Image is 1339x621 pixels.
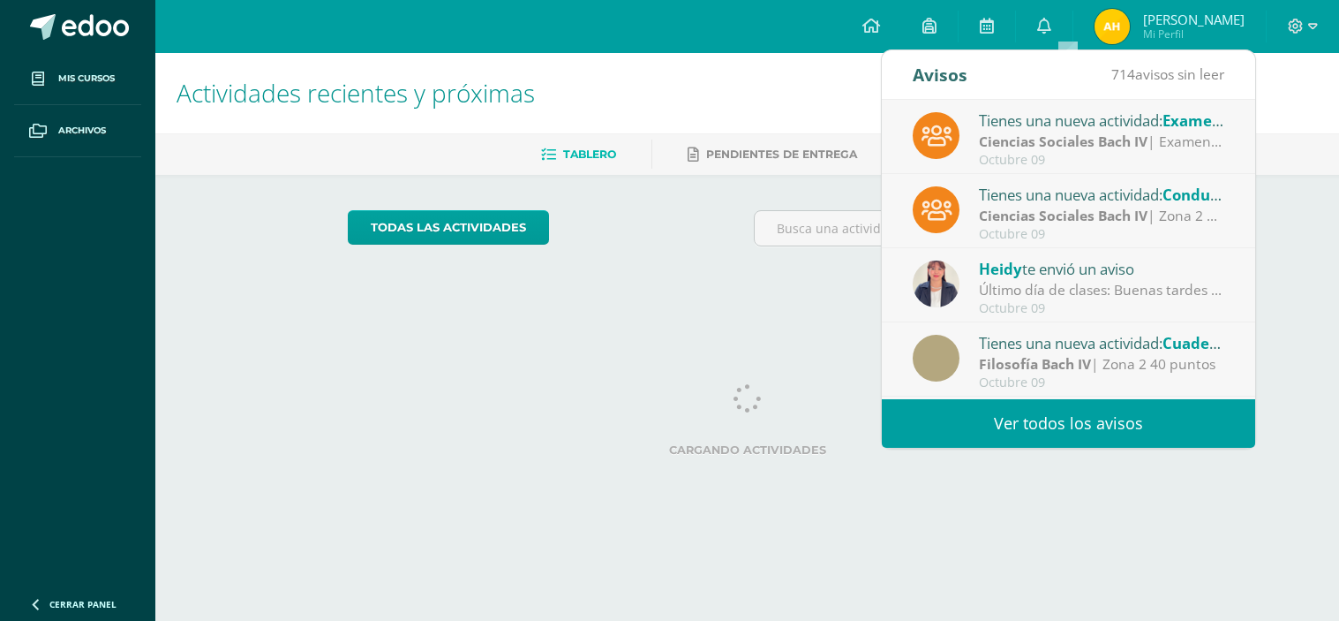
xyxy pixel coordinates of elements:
[979,259,1022,279] span: Heidy
[14,53,141,105] a: Mis cursos
[1111,64,1224,84] span: avisos sin leer
[979,354,1091,374] strong: Filosofía Bach IV
[979,132,1224,152] div: | Examen de etapa 20 puntos
[541,140,616,169] a: Tablero
[58,72,115,86] span: Mis cursos
[979,183,1224,206] div: Tienes una nueva actividad:
[14,105,141,157] a: Archivos
[49,598,117,610] span: Cerrar panel
[688,140,857,169] a: Pendientes de entrega
[348,210,549,245] a: todas las Actividades
[348,443,1147,457] label: Cargando actividades
[58,124,106,138] span: Archivos
[882,399,1255,448] a: Ver todos los avisos
[563,148,616,161] span: Tablero
[979,301,1224,316] div: Octubre 09
[913,50,967,99] div: Avisos
[755,211,1146,246] input: Busca una actividad próxima aquí...
[1162,110,1334,131] span: Examen final del curso.
[979,109,1224,132] div: Tienes una nueva actividad:
[1095,9,1130,44] img: 632a55cd0d80cdd2373a55a0422c9186.png
[979,280,1224,300] div: Último día de clases: Buenas tardes estimadas familias de: Primaria Básicos y Cuarto bachillerato...
[979,206,1147,225] strong: Ciencias Sociales Bach IV
[706,148,857,161] span: Pendientes de entrega
[1143,27,1245,42] span: Mi Perfil
[1162,333,1235,353] span: Cuaderno
[1143,11,1245,28] span: [PERSON_NAME]
[177,76,535,110] span: Actividades recientes y próximas
[979,153,1224,168] div: Octubre 09
[979,227,1224,242] div: Octubre 09
[913,261,959,307] img: f390e24f66707965f78b76f0b43abcb8.png
[979,132,1147,151] strong: Ciencias Sociales Bach IV
[979,206,1224,226] div: | Zona 2 40 puntos
[979,257,1224,280] div: te envió un aviso
[1111,64,1135,84] span: 714
[979,354,1224,375] div: | Zona 2 40 puntos
[979,375,1224,390] div: Octubre 09
[979,331,1224,354] div: Tienes una nueva actividad:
